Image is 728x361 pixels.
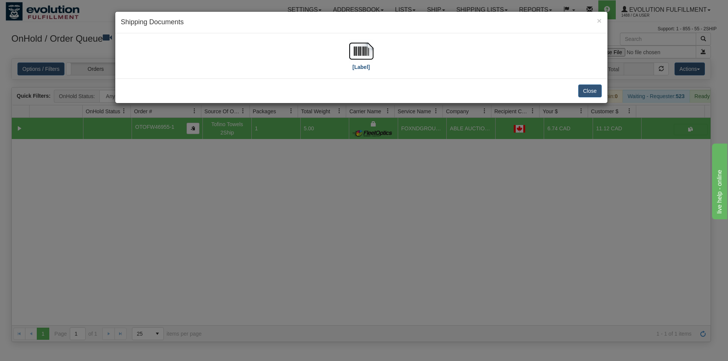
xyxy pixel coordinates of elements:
[353,63,370,71] label: [Label]
[349,39,373,63] img: barcode.jpg
[121,17,602,27] h4: Shipping Documents
[711,142,727,219] iframe: chat widget
[597,17,601,25] button: Close
[6,5,70,14] div: live help - online
[349,47,373,70] a: [Label]
[597,16,601,25] span: ×
[578,84,602,97] button: Close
